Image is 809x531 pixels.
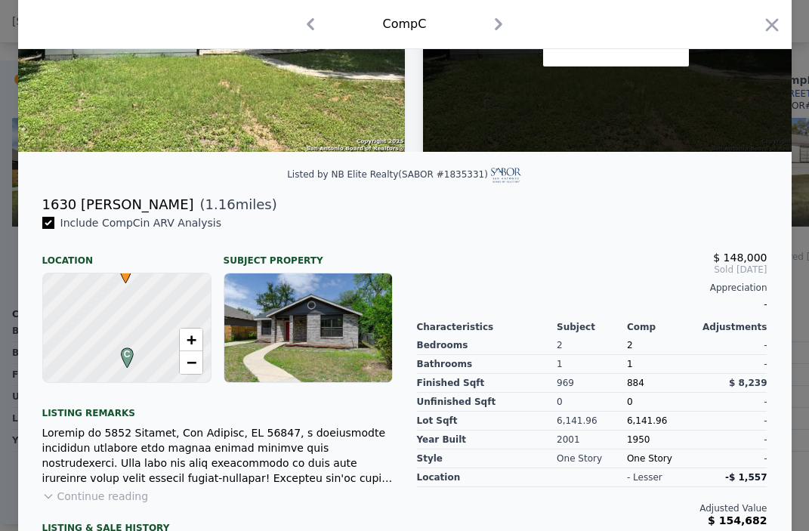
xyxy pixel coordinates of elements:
img: SABOR Logo [491,168,522,183]
div: Adjustments [697,321,767,333]
div: Comp C [383,15,427,33]
span: $ 154,682 [708,514,767,526]
div: Adjusted Value [417,502,767,514]
span: 884 [627,378,644,388]
div: - [697,393,767,412]
div: location [417,468,557,487]
div: Finished Sqft [417,374,557,393]
div: 2 [557,336,627,355]
div: One Story [627,449,697,468]
div: Unfinished Sqft [417,393,557,412]
a: Zoom in [180,329,202,351]
span: $ 8,239 [729,378,767,388]
div: Appreciation [417,282,767,294]
div: Listed by NB Elite Realty (SABOR #1835331) [287,169,522,180]
div: Bedrooms [417,336,557,355]
div: 0 [557,393,627,412]
div: - [697,412,767,431]
div: Characteristics [417,321,557,333]
span: -$ 1,557 [725,472,767,483]
span: 0 [627,397,633,407]
div: Location [42,242,212,267]
div: One Story [557,449,627,468]
div: Subject Property [224,242,393,267]
div: 969 [557,374,627,393]
div: 6,141.96 [557,412,627,431]
div: - [697,431,767,449]
div: - [417,294,767,315]
a: Zoom out [180,351,202,374]
div: - [697,355,767,374]
div: C [117,347,126,357]
div: Lot Sqft [417,412,557,431]
span: C [117,347,137,361]
span: − [186,353,196,372]
span: Sold [DATE] [417,264,767,276]
div: 1 [557,355,627,374]
span: 6,141.96 [627,415,667,426]
div: 2001 [557,431,627,449]
span: Include Comp C in ARV Analysis [54,217,228,229]
button: Continue reading [42,489,149,504]
div: - lesser [627,471,662,483]
span: 2 [627,340,633,350]
div: Loremip do 5852 Sitamet, Con Adipisc, EL 56847, s doeiusmodte incididun utlabore etdo magnaa enim... [42,425,393,486]
span: $ 148,000 [713,252,767,264]
div: - [697,449,767,468]
div: 1 [627,355,697,374]
span: + [186,330,196,349]
div: Style [417,449,557,468]
div: 1630 [PERSON_NAME] [42,194,194,215]
div: 1950 [627,431,697,449]
div: Year Built [417,431,557,449]
span: ( miles) [194,194,277,215]
div: - [697,336,767,355]
div: Comp [627,321,697,333]
div: Listing remarks [42,395,393,419]
div: Subject [557,321,627,333]
span: 1.16 [205,196,236,212]
div: Bathrooms [417,355,557,374]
